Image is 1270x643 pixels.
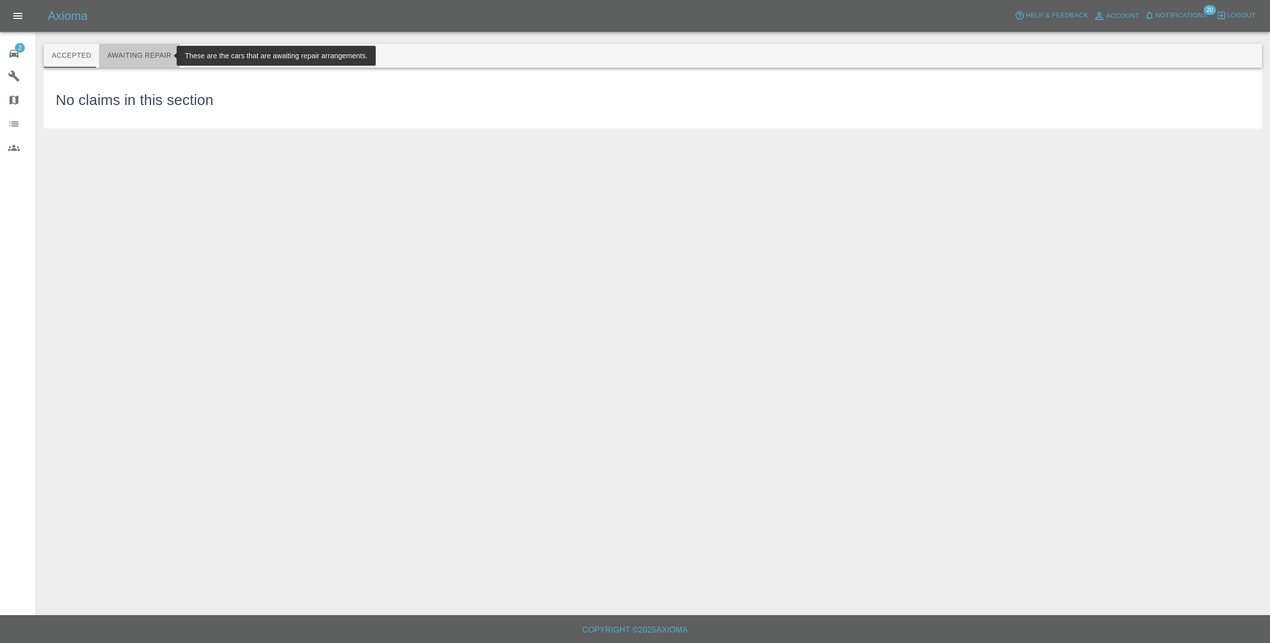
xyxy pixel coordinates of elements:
[1026,10,1088,21] span: Help & Feedback
[99,44,179,68] button: Awaiting Repair
[56,90,213,111] h3: No claims in this section
[1012,8,1090,23] button: Help & Feedback
[1227,10,1256,21] span: Logout
[6,4,30,28] button: Open drawer
[48,8,88,24] h5: Axioma
[231,44,284,68] button: Repaired
[180,44,232,68] button: In Repair
[1156,10,1207,21] span: Notifications
[284,44,329,68] button: Paid
[8,623,1262,637] h6: Copyright © 2025 Axioma
[1091,8,1142,24] a: Account
[15,43,25,53] span: 2
[1106,10,1140,22] span: Account
[44,44,99,68] button: Accepted
[1203,5,1216,15] span: 20
[1214,8,1258,23] button: Logout
[1142,8,1210,23] button: Notifications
